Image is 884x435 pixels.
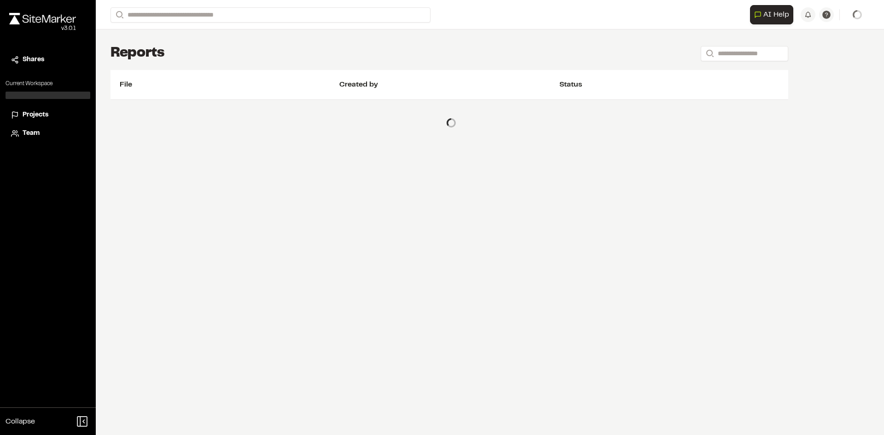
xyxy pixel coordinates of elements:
[23,128,40,139] span: Team
[120,79,339,90] div: File
[11,128,85,139] a: Team
[6,80,90,88] p: Current Workspace
[559,79,779,90] div: Status
[23,110,48,120] span: Projects
[750,5,797,24] div: Open AI Assistant
[763,9,789,20] span: AI Help
[110,44,165,63] h1: Reports
[701,46,717,61] button: Search
[23,55,44,65] span: Shares
[110,7,127,23] button: Search
[6,416,35,427] span: Collapse
[9,13,76,24] img: rebrand.png
[11,55,85,65] a: Shares
[750,5,793,24] button: Open AI Assistant
[11,110,85,120] a: Projects
[9,24,76,33] div: Oh geez...please don't...
[339,79,559,90] div: Created by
